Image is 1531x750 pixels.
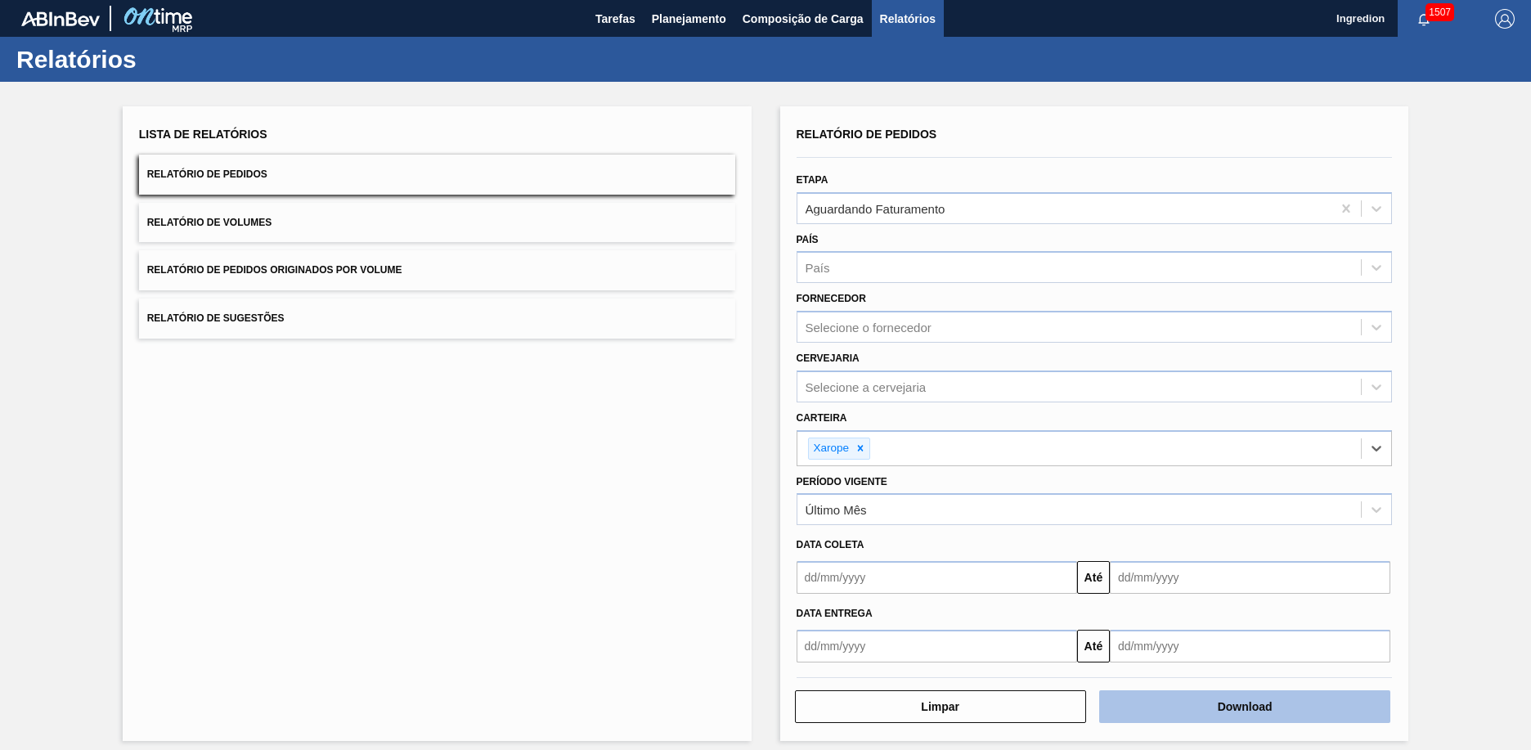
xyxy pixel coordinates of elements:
[16,50,307,69] h1: Relatórios
[21,11,100,26] img: TNhmsLtSVTkK8tSr43FrP2fwEKptu5GPRR3wAAAABJRU5ErkJggg==
[1110,630,1390,662] input: dd/mm/yyyy
[139,299,735,339] button: Relatório de Sugestões
[1425,3,1454,21] span: 1507
[797,608,873,619] span: Data entrega
[797,412,847,424] label: Carteira
[1110,561,1390,594] input: dd/mm/yyyy
[139,155,735,195] button: Relatório de Pedidos
[797,293,866,304] label: Fornecedor
[652,9,726,29] span: Planejamento
[595,9,635,29] span: Tarefas
[1398,7,1450,30] button: Notificações
[797,353,860,364] label: Cervejaria
[1077,630,1110,662] button: Até
[806,379,927,393] div: Selecione a cervejaria
[139,250,735,290] button: Relatório de Pedidos Originados por Volume
[797,128,937,141] span: Relatório de Pedidos
[797,630,1077,662] input: dd/mm/yyyy
[806,201,945,215] div: Aguardando Faturamento
[795,690,1086,723] button: Limpar
[797,539,864,550] span: Data coleta
[806,321,932,335] div: Selecione o fornecedor
[806,503,867,517] div: Último Mês
[1495,9,1515,29] img: Logout
[880,9,936,29] span: Relatórios
[147,168,267,180] span: Relatório de Pedidos
[147,217,272,228] span: Relatório de Volumes
[809,438,852,459] div: Xarope
[743,9,864,29] span: Composição de Carga
[1077,561,1110,594] button: Até
[1099,690,1390,723] button: Download
[139,128,267,141] span: Lista de Relatórios
[797,476,887,487] label: Período Vigente
[797,174,828,186] label: Etapa
[797,561,1077,594] input: dd/mm/yyyy
[147,264,402,276] span: Relatório de Pedidos Originados por Volume
[806,261,830,275] div: País
[147,312,285,324] span: Relatório de Sugestões
[797,234,819,245] label: País
[139,203,735,243] button: Relatório de Volumes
